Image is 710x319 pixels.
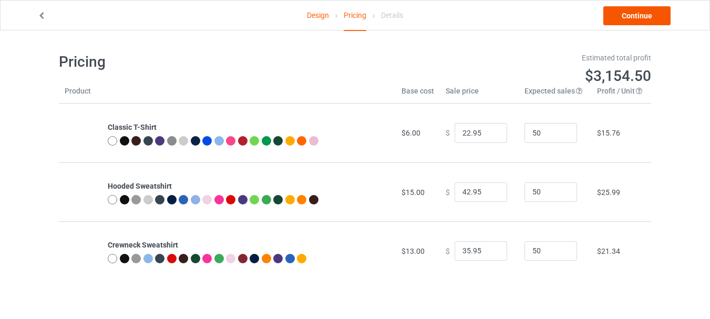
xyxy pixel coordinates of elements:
th: Sale price [440,86,519,104]
b: Hooded Sweatshirt [108,182,172,190]
span: $ [446,129,450,137]
th: Expected sales [519,86,591,104]
h1: Pricing [59,53,348,71]
th: Base cost [396,86,440,104]
span: $3,154.50 [585,67,651,85]
a: Continue [603,6,671,25]
span: $21.34 [597,247,620,255]
span: $15.00 [402,188,425,197]
span: $6.00 [402,129,420,137]
div: Details [381,1,403,30]
span: $15.76 [597,129,620,137]
div: Pricing [344,1,366,31]
b: Classic T-Shirt [108,123,157,131]
span: $ [446,188,450,196]
th: Product [59,86,102,104]
b: Crewneck Sweatshirt [108,241,178,249]
span: $ [446,246,450,255]
th: Profit / Unit [591,86,651,104]
span: $25.99 [597,188,620,197]
img: heather_texture.png [167,136,177,146]
span: $13.00 [402,247,425,255]
a: Design [307,1,329,30]
div: Estimated total profit [363,53,652,63]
